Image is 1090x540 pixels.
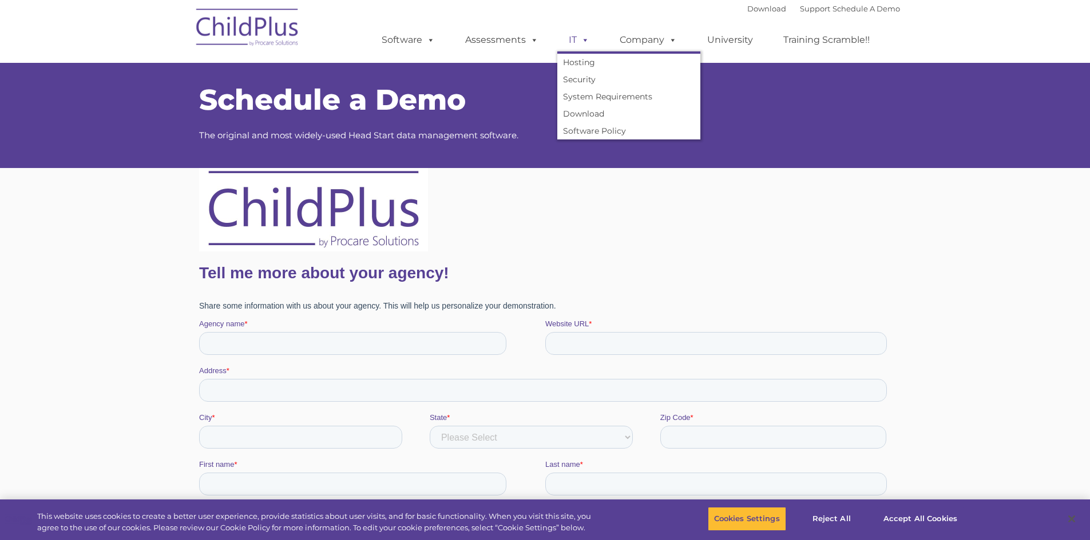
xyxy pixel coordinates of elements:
[708,507,786,531] button: Cookies Settings
[696,29,764,51] a: University
[461,414,557,422] span: Non Head Start Funded Total
[37,511,600,533] div: This website uses cookies to create a better user experience, provide statistics about user visit...
[231,414,330,422] span: Early Head Start Funded Total
[608,29,688,51] a: Company
[557,29,601,51] a: IT
[199,82,466,117] span: Schedule a Demo
[454,29,550,51] a: Assessments
[461,245,492,254] span: Zip Code
[3,519,10,527] input: PreK
[877,507,964,531] button: Accept All Cookies
[370,29,446,51] a: Software
[1059,506,1084,531] button: Close
[231,426,461,433] legend: Total Early Head Start funding count
[796,507,867,531] button: Reject All
[13,505,29,513] span: EHS
[461,426,692,433] legend: Non Head Start funding totals
[772,29,881,51] a: Training Scramble!!
[557,54,700,71] a: Hosting
[13,489,23,498] span: HS
[800,4,830,13] a: Support
[833,4,900,13] a: Schedule A Demo
[461,339,487,347] span: Job title
[231,339,279,347] span: Phone number
[557,122,700,139] a: Software Policy
[3,489,10,496] input: HS
[747,4,900,13] font: |
[557,88,700,105] a: System Requirements
[557,105,700,122] a: Download
[346,151,390,160] span: Website URL
[191,1,305,58] img: ChildPlus by Procare Solutions
[557,71,700,88] a: Security
[199,130,518,141] span: The original and most widely-used Head Start data management software.
[747,4,786,13] a: Download
[3,504,10,511] input: EHS
[346,292,381,301] span: Last name
[13,520,30,529] span: PreK
[231,245,248,254] span: State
